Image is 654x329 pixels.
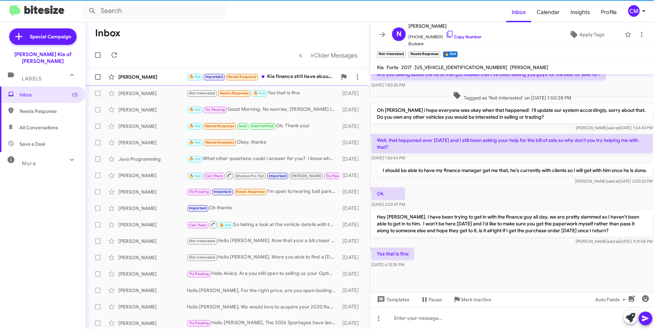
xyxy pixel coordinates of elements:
div: Hello [PERSON_NAME], Were you able to find a [DATE] that fit your needs? [187,253,339,261]
span: Needs Response [227,75,257,79]
span: [DATE] 6:12:35 PM [371,262,404,267]
p: Ok [371,187,405,200]
a: Copy Number [446,34,482,39]
div: Okay, thanks [187,139,339,146]
span: Try Pausing [189,321,209,325]
p: Yes that is fine [371,248,414,260]
h1: Inbox [95,28,120,39]
button: Auto Fields [590,293,633,306]
span: (1) [72,91,78,98]
p: Hey [PERSON_NAME], I have been trying to get in with the finance guy all day, we are pretty slamm... [371,211,653,237]
span: 🔥 Hot [189,157,201,161]
div: Ok thanks [187,204,339,212]
p: Well, that happened over [DATE] and I still been asking your help for the bill of sale so why don... [371,134,653,153]
span: [DATE] 1:56:54 PM [371,155,405,160]
span: 🔥 Hot [253,91,265,95]
div: [PERSON_NAME] [118,139,187,146]
span: Call Them [189,223,207,227]
div: CM [628,5,640,17]
span: Auto Fields [595,293,628,306]
div: Hello [PERSON_NAME], The 2026 Sportages have landed! I took a look at your current Sportage, it l... [187,319,339,327]
div: [DATE] [339,238,364,245]
span: Kia [377,64,384,70]
span: Inbox [506,2,531,22]
div: [PERSON_NAME] [118,320,187,327]
span: Sold Verified [251,124,274,128]
span: 🔥 Hot [220,223,231,227]
span: Try Pausing [189,189,209,194]
div: Hello [PERSON_NAME], Now that your a bit closer to your lease end, would you consider an early up... [187,237,339,245]
span: Not-Interested [189,91,215,95]
div: [PERSON_NAME] [118,303,187,310]
span: Needs Response [205,140,234,145]
div: [DATE] [339,156,364,162]
span: Try Pausing [189,272,209,276]
div: Good Morning, No worries, [PERSON_NAME] is on his way back now. [187,106,339,114]
span: [PERSON_NAME] [DATE] 4:31:58 PM [576,239,653,244]
div: [PERSON_NAME] [118,123,187,130]
span: Save a Deal [19,141,45,147]
span: Buyback [408,40,482,47]
span: Important [213,189,231,194]
span: Special Campaign [30,33,71,40]
div: [PERSON_NAME] [118,205,187,212]
span: Pause [429,293,442,306]
div: Java Programming [118,156,187,162]
a: Insights [565,2,596,22]
span: Calendar [531,2,565,22]
span: Important [189,206,207,210]
span: Important [269,174,287,178]
a: Profile [596,2,622,22]
div: [DATE] [339,254,364,261]
div: [DATE] [339,271,364,277]
button: Previous [295,48,306,62]
p: Oh [PERSON_NAME] i hope everyone was okay when that happened! I'll update our system accordingly,... [371,104,653,123]
span: [PERSON_NAME] [291,174,322,178]
div: Ok. Thank you! [187,122,339,130]
div: [PERSON_NAME] [118,172,187,179]
span: [PERSON_NAME] [DATE] 2:00:22 PM [575,179,653,184]
span: [PHONE_NUMBER] [408,30,482,40]
div: [DATE] [339,287,364,294]
span: Try Pausing [205,107,225,112]
span: Tagged as 'Not-Interested' on [DATE] 1:50:28 PM [450,91,574,101]
div: [PERSON_NAME] [118,188,187,195]
small: Not-Interested [377,51,406,57]
span: 2017 [401,64,412,70]
p: I should be able to have my finance manager get me that, he's currently with clients so I will ge... [377,164,653,176]
span: 🔥 Hot [189,140,201,145]
div: [DATE] [339,205,364,212]
span: All Conversations [19,124,58,131]
div: I'm open to hearing ball park numbers [187,188,339,196]
span: Important [205,75,223,79]
span: 🔥 Hot [189,75,201,79]
div: [DATE] [339,123,364,130]
button: Templates [370,293,415,306]
div: Kia finance still have about 11,000 left on loan. Miles I have yo check. [187,73,337,81]
small: Needs Response [408,51,440,57]
div: [DATE] [339,320,364,327]
div: [DATE] [339,90,364,97]
div: [DATE] [339,221,364,228]
button: Next [306,48,362,62]
span: said at [607,125,619,130]
span: Inbox [19,91,78,98]
div: [PERSON_NAME] [118,106,187,113]
span: Needs Response [236,189,265,194]
span: [US_VEHICLE_IDENTIFICATION_NUMBER] [415,64,507,70]
button: Apply Tags [552,28,621,41]
div: [PERSON_NAME] [118,74,187,80]
button: Mark Inactive [447,293,497,306]
span: Sold [239,124,247,128]
a: Special Campaign [9,28,77,45]
span: Needs Response [205,124,234,128]
span: Needs Response [220,91,249,95]
span: [PERSON_NAME] [510,64,548,70]
div: Hello Avied, Are you still open to selling us your Optima for the right price? [187,270,339,278]
div: Hello [PERSON_NAME], For the right price, are you open looking to sell your Sportage? [187,287,339,294]
div: [PERSON_NAME] [118,238,187,245]
span: Forte [387,64,398,70]
div: [PERSON_NAME] [118,254,187,261]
